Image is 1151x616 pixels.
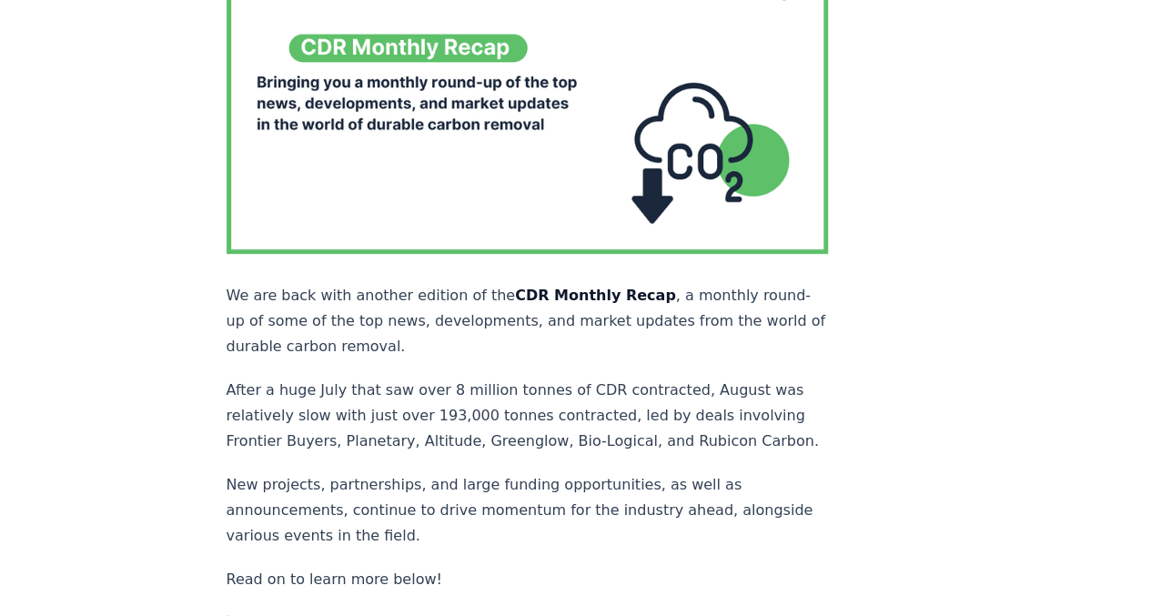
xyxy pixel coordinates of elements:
p: Read on to learn more below! [227,567,829,592]
p: We are back with another edition of the , a monthly round-up of some of the top news, development... [227,283,829,359]
strong: CDR Monthly Recap [515,287,676,304]
p: New projects, partnerships, and large funding opportunities, as well as announcements, continue t... [227,472,829,549]
p: After a huge July that saw over 8 million tonnes of CDR contracted, August was relatively slow wi... [227,378,829,454]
